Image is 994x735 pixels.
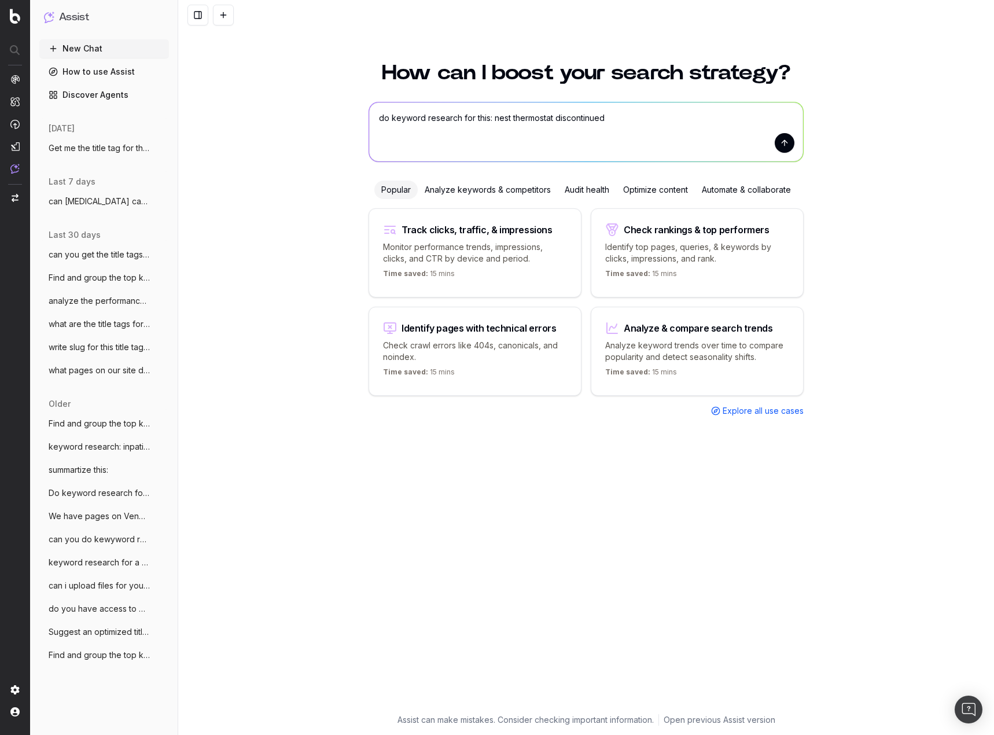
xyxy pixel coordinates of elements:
div: Optimize content [616,181,695,199]
button: can i upload files for you to analyze [39,576,169,595]
span: can i upload files for you to analyze [49,580,150,591]
button: keyword research: inpatient rehab [39,438,169,456]
p: Assist can make mistakes. Consider checking important information. [397,714,654,726]
button: Get me the title tag for the Arcadia ove [39,139,169,157]
img: Analytics [10,75,20,84]
button: do you have access to my SEM Rush data [39,600,169,618]
div: Automate & collaborate [695,181,798,199]
button: Find and group the top keywords for sta [39,414,169,433]
div: Check rankings & top performers [624,225,770,234]
img: Assist [44,12,54,23]
p: Analyze keyword trends over time to compare popularity and detect seasonality shifts. [605,340,789,363]
span: Find and group the top keywords for sta [49,418,150,429]
span: can you get the title tags for all pages [49,249,150,260]
p: Check crawl errors like 404s, canonicals, and noindex. [383,340,567,363]
button: Suggest an optimized title and descripti [39,623,169,641]
button: can [MEDICAL_DATA] cause [MEDICAL_DATA] 64 [MEDICAL_DATA] cl [39,192,169,211]
span: Do keyword research for a lawsuit invest [49,487,150,499]
img: Botify logo [10,9,20,24]
div: Popular [374,181,418,199]
img: Activation [10,119,20,129]
span: Time saved: [383,269,428,278]
div: Identify pages with technical errors [402,324,557,333]
span: can you do kewyword research for this pa [49,534,150,545]
span: do you have access to my SEM Rush data [49,603,150,615]
span: keyword research: inpatient rehab [49,441,150,453]
span: what pages on our site deal with shift d [49,365,150,376]
span: Suggest an optimized title and descripti [49,626,150,638]
img: Studio [10,142,20,151]
span: Time saved: [383,367,428,376]
img: Setting [10,685,20,694]
div: Audit health [558,181,616,199]
p: 15 mins [383,269,455,283]
a: Discover Agents [39,86,169,104]
div: Track clicks, traffic, & impressions [402,225,553,234]
textarea: do keyword research for this: nest thermostat discontinued [369,102,803,161]
button: Do keyword research for a lawsuit invest [39,484,169,502]
span: Find and group the top keywords for acco [49,649,150,661]
span: last 30 days [49,229,101,241]
div: Analyze keywords & competitors [418,181,558,199]
img: Assist [10,164,20,174]
span: last 7 days [49,176,95,188]
p: 15 mins [383,367,455,381]
span: analyze the performance of our page on s [49,295,150,307]
span: [DATE] [49,123,75,134]
span: older [49,398,71,410]
span: write slug for this title tag: Starwood [49,341,150,353]
button: can you get the title tags for all pages [39,245,169,264]
button: keyword research for a page about a mass [39,553,169,572]
button: Find and group the top keywords for [PERSON_NAME] [39,269,169,287]
button: New Chat [39,39,169,58]
p: Identify top pages, queries, & keywords by clicks, impressions, and rank. [605,241,789,264]
a: Explore all use cases [711,405,804,417]
span: can [MEDICAL_DATA] cause [MEDICAL_DATA] 64 [MEDICAL_DATA] cl [49,196,150,207]
p: 15 mins [605,269,677,283]
a: Open previous Assist version [664,714,775,726]
div: Open Intercom Messenger [955,696,982,723]
span: Time saved: [605,367,650,376]
button: analyze the performance of our page on s [39,292,169,310]
span: summartize this: [49,464,108,476]
button: summartize this: [39,461,169,479]
span: what are the title tags for pages dealin [49,318,150,330]
span: We have pages on Venmo and CashApp refer [49,510,150,522]
img: My account [10,707,20,716]
a: How to use Assist [39,63,169,81]
img: Switch project [12,194,19,202]
button: Assist [44,9,164,25]
span: keyword research for a page about a mass [49,557,150,568]
span: Explore all use cases [723,405,804,417]
button: We have pages on Venmo and CashApp refer [39,507,169,525]
span: Time saved: [605,269,650,278]
button: Find and group the top keywords for acco [39,646,169,664]
h1: Assist [59,9,89,25]
img: Intelligence [10,97,20,106]
div: Analyze & compare search trends [624,324,773,333]
button: can you do kewyword research for this pa [39,530,169,549]
button: write slug for this title tag: Starwood [39,338,169,357]
span: Find and group the top keywords for [PERSON_NAME] [49,272,150,284]
span: Get me the title tag for the Arcadia ove [49,142,150,154]
button: what pages on our site deal with shift d [39,361,169,380]
p: 15 mins [605,367,677,381]
h1: How can I boost your search strategy? [369,63,804,83]
p: Monitor performance trends, impressions, clicks, and CTR by device and period. [383,241,567,264]
button: what are the title tags for pages dealin [39,315,169,333]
